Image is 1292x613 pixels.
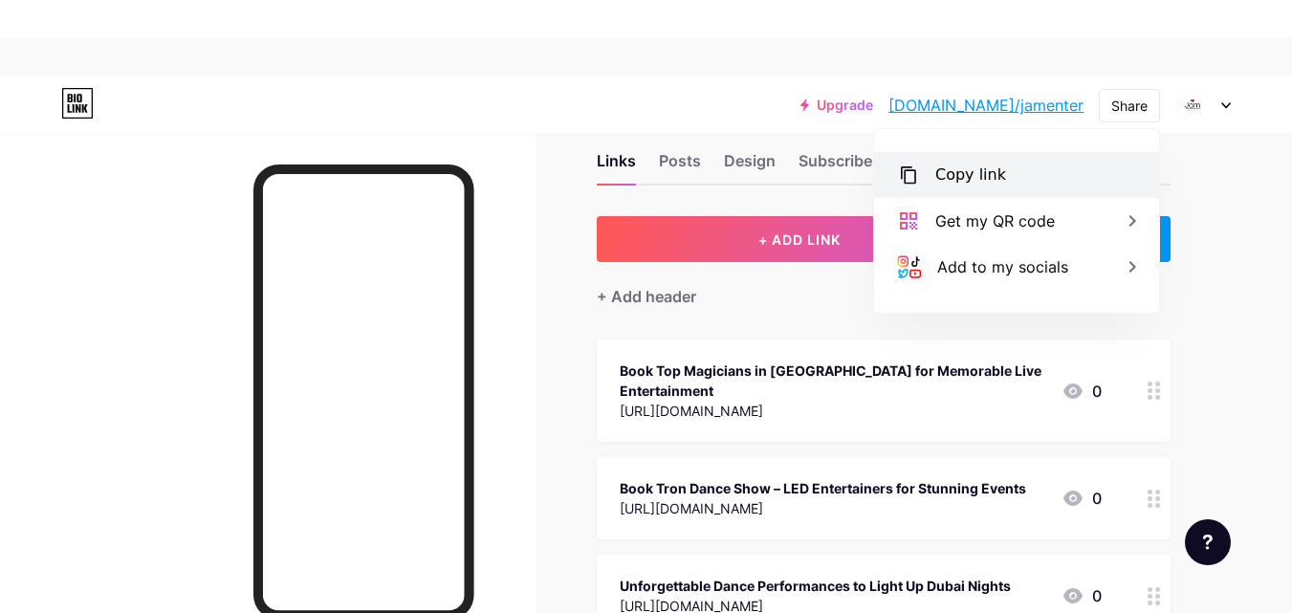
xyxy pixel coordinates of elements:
div: Design [724,149,776,184]
div: Book Tron Dance Show – LED Entertainers for Stunning Events [620,478,1026,498]
div: Posts [659,149,701,184]
div: Share [1111,96,1148,116]
div: Add to my socials [937,255,1068,278]
div: + Add header [597,285,696,308]
div: [URL][DOMAIN_NAME] [620,401,1046,421]
div: 0 [1062,584,1102,607]
div: Subscribers [799,149,887,184]
a: [DOMAIN_NAME]/jamenter [888,94,1084,117]
div: [URL][DOMAIN_NAME] [620,498,1026,518]
div: Get my QR code [935,209,1055,232]
div: 0 [1062,380,1102,403]
div: Unforgettable Dance Performances to Light Up Dubai Nights [620,576,1011,596]
img: Jam Entertainers [1174,87,1211,123]
div: Book Top Magicians in [GEOGRAPHIC_DATA] for Memorable Live Entertainment [620,361,1046,401]
div: Links [597,149,636,184]
span: + ADD LINK [758,231,841,248]
div: 0 [1062,487,1102,510]
a: Upgrade [800,98,873,113]
div: Copy link [935,164,1006,186]
button: + ADD LINK [597,216,1003,262]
